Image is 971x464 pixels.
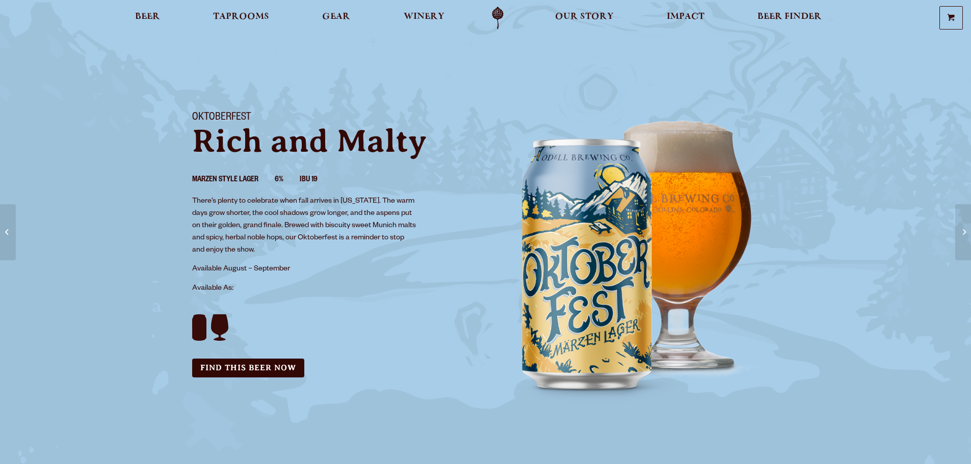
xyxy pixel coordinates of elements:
[322,13,350,21] span: Gear
[192,359,304,377] a: Find this Beer Now
[667,13,704,21] span: Impact
[128,7,167,30] a: Beer
[486,99,792,405] img: Image of can and pour
[192,112,474,125] h1: Oktoberfest
[206,7,276,30] a: Taprooms
[548,7,620,30] a: Our Story
[192,263,417,276] p: Available August – September
[192,196,417,257] p: There’s plenty to celebrate when fall arrives in [US_STATE]. The warm days grow shorter, the cool...
[300,174,334,187] li: IBU 19
[192,174,275,187] li: Marzen Style Lager
[213,13,269,21] span: Taprooms
[397,7,451,30] a: Winery
[404,13,444,21] span: Winery
[751,7,828,30] a: Beer Finder
[479,7,517,30] a: Odell Home
[192,125,474,157] p: Rich and Malty
[275,174,300,187] li: 6%
[316,7,357,30] a: Gear
[555,13,614,21] span: Our Story
[660,7,711,30] a: Impact
[192,283,474,295] p: Available As:
[135,13,160,21] span: Beer
[757,13,822,21] span: Beer Finder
